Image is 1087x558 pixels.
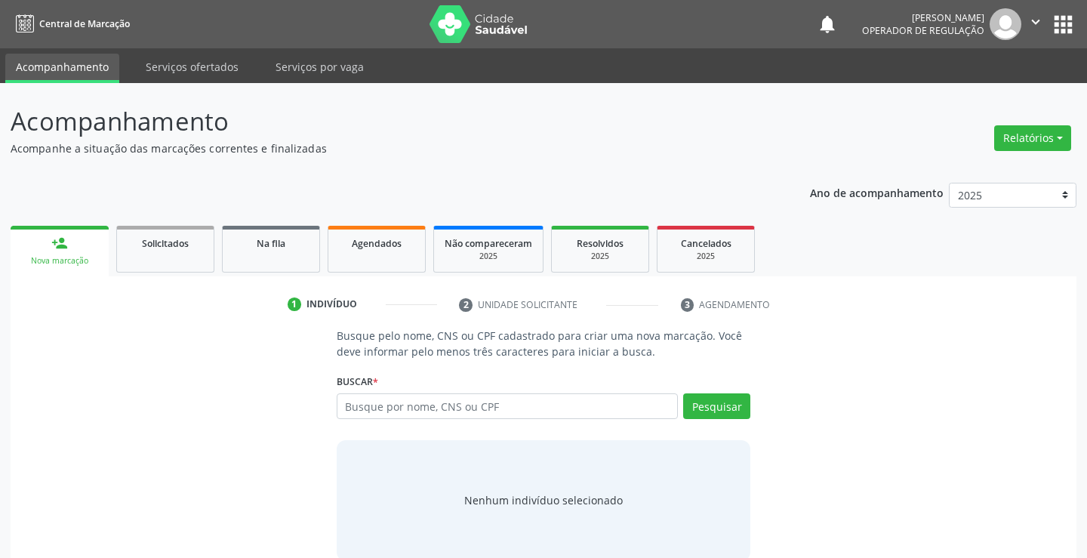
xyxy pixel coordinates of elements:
[11,103,756,140] p: Acompanhamento
[337,393,679,419] input: Busque por nome, CNS ou CPF
[257,237,285,250] span: Na fila
[681,237,731,250] span: Cancelados
[142,237,189,250] span: Solicitados
[577,237,624,250] span: Resolvidos
[288,297,301,311] div: 1
[990,8,1021,40] img: img
[337,370,378,393] label: Buscar
[11,11,130,36] a: Central de Marcação
[445,251,532,262] div: 2025
[810,183,944,202] p: Ano de acompanhamento
[1050,11,1076,38] button: apps
[51,235,68,251] div: person_add
[5,54,119,83] a: Acompanhamento
[862,11,984,24] div: [PERSON_NAME]
[39,17,130,30] span: Central de Marcação
[562,251,638,262] div: 2025
[683,393,750,419] button: Pesquisar
[862,24,984,37] span: Operador de regulação
[265,54,374,80] a: Serviços por vaga
[352,237,402,250] span: Agendados
[1027,14,1044,30] i: 
[464,492,623,508] div: Nenhum indivíduo selecionado
[306,297,357,311] div: Indivíduo
[21,255,98,267] div: Nova marcação
[668,251,744,262] div: 2025
[337,328,751,359] p: Busque pelo nome, CNS ou CPF cadastrado para criar uma nova marcação. Você deve informar pelo men...
[994,125,1071,151] button: Relatórios
[135,54,249,80] a: Serviços ofertados
[1021,8,1050,40] button: 
[445,237,532,250] span: Não compareceram
[817,14,838,35] button: notifications
[11,140,756,156] p: Acompanhe a situação das marcações correntes e finalizadas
